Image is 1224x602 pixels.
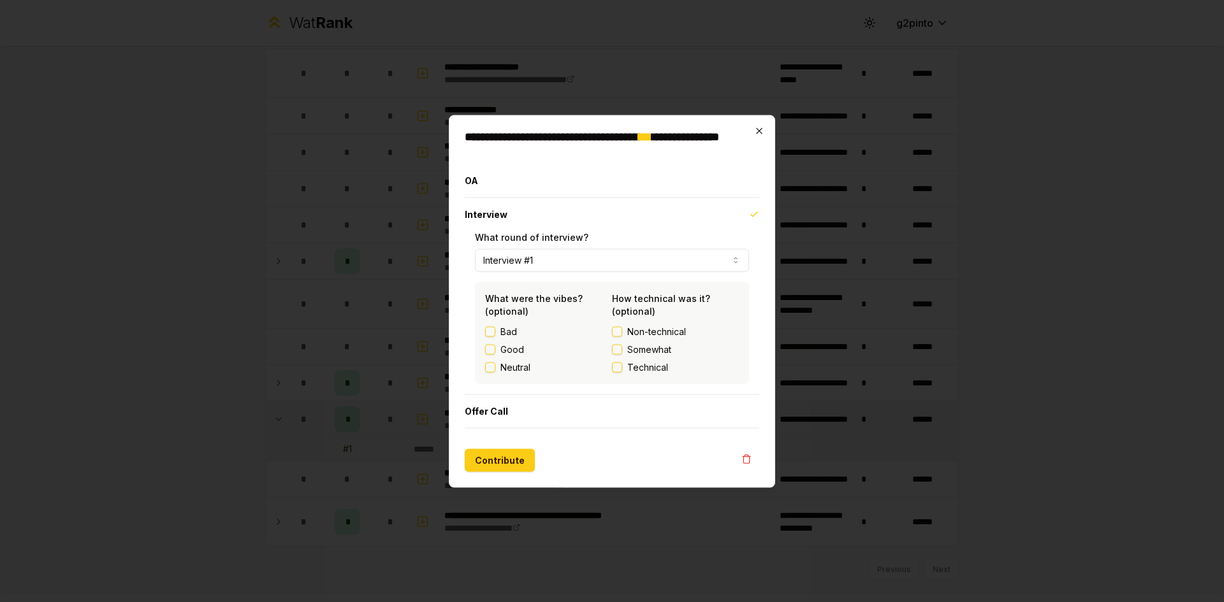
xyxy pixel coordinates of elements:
[475,231,588,242] label: What round of interview?
[500,325,517,338] label: Bad
[612,344,622,354] button: Somewhat
[500,343,524,355] label: Good
[612,362,622,372] button: Technical
[627,343,671,355] span: Somewhat
[485,292,583,316] label: What were the vibes? (optional)
[465,448,535,471] button: Contribute
[465,197,759,231] button: Interview
[627,325,686,338] span: Non-technical
[612,292,710,316] label: How technical was it? (optional)
[465,394,759,427] button: Offer Call
[627,361,668,373] span: Technical
[500,361,530,373] label: Neutral
[612,326,622,336] button: Non-technical
[465,231,759,394] div: Interview
[465,164,759,197] button: OA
